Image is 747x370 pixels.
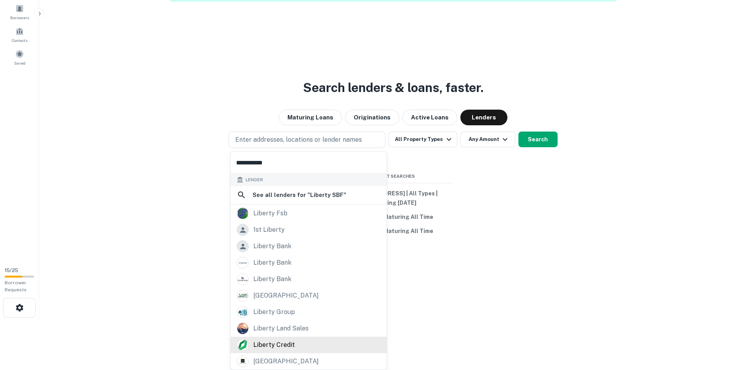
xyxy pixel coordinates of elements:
button: Any Amount [460,132,515,147]
img: picture [237,257,248,268]
p: Enter addresses, locations or lender names [235,135,362,144]
button: Active Loans [402,110,457,125]
div: [GEOGRAPHIC_DATA] [253,356,319,367]
img: libertyfederalonline.com.png [237,208,248,219]
button: Search [518,132,558,147]
span: Lender [245,177,263,183]
img: picture [237,274,248,285]
a: liberty credit [231,337,387,353]
h3: Search lenders & loans, faster. [303,78,483,97]
a: liberty land sales [231,320,387,337]
div: liberty bank [253,273,291,285]
div: liberty group [253,306,295,318]
iframe: Chat Widget [708,307,747,345]
div: liberty bank [253,257,291,269]
div: liberty land sales [253,323,309,334]
a: liberty group [231,304,387,320]
div: liberty bank [253,240,291,252]
span: Borrower Requests [5,280,27,292]
img: picture [237,323,248,334]
button: Maturing Loans [279,110,342,125]
button: All Types | Maturing All Time [334,210,452,224]
span: 15 / 25 [5,267,18,273]
span: Contacts [12,37,27,43]
a: Borrowers [2,1,37,22]
h6: See all lenders for " Liberty SBF " [253,190,346,200]
a: 1st liberty [231,222,387,238]
a: liberty bank [231,238,387,254]
a: liberty bank [231,271,387,287]
img: picture [237,356,248,367]
a: [GEOGRAPHIC_DATA] [231,287,387,304]
div: [GEOGRAPHIC_DATA] [253,290,319,301]
span: Recent Searches [334,173,452,180]
div: 1st liberty [253,224,285,236]
a: liberty bank [231,254,387,271]
a: Saved [2,47,37,68]
a: liberty fsb [231,205,387,222]
button: Enter addresses, locations or lender names [229,132,385,148]
button: [STREET_ADDRESS] | All Types | Maturing [DATE] [334,186,452,210]
button: Originations [345,110,399,125]
button: All Types | Maturing All Time [334,224,452,238]
div: liberty credit [253,339,295,351]
img: picture [237,290,248,301]
a: Contacts [2,24,37,45]
div: liberty fsb [253,208,287,219]
img: picture [237,307,248,318]
button: All Property Types [389,132,457,147]
a: [GEOGRAPHIC_DATA] [231,353,387,370]
img: picture [237,339,248,350]
span: Borrowers [10,14,29,21]
button: Lenders [460,110,507,125]
span: Saved [14,60,25,66]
